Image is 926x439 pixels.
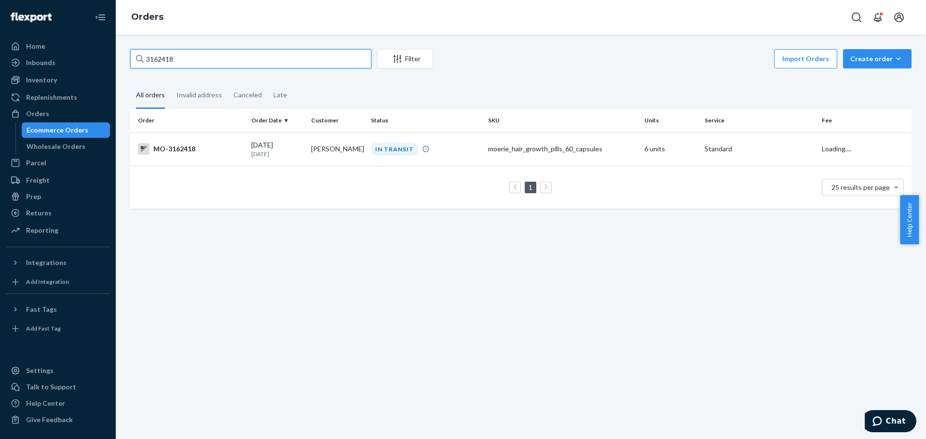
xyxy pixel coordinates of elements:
[6,363,110,378] a: Settings
[640,132,700,166] td: 6 units
[251,140,303,158] div: [DATE]
[26,208,52,218] div: Returns
[900,195,919,244] button: Help Center
[6,223,110,238] a: Reporting
[6,55,110,70] a: Inbounds
[6,189,110,204] a: Prep
[26,382,76,392] div: Talk to Support
[26,415,73,425] div: Give Feedback
[6,106,110,121] a: Orders
[865,410,916,434] iframe: Opens a widget where you can chat to one of our agents
[26,324,61,333] div: Add Fast Tag
[27,125,88,135] div: Ecommerce Orders
[138,143,244,155] div: MO-3162418
[367,109,484,132] th: Status
[26,41,45,51] div: Home
[847,8,866,27] button: Open Search Box
[311,116,363,124] div: Customer
[868,8,887,27] button: Open notifications
[26,258,67,267] div: Integrations
[701,109,818,132] th: Service
[6,39,110,54] a: Home
[6,321,110,336] a: Add Fast Tag
[26,75,57,85] div: Inventory
[6,255,110,270] button: Integrations
[6,72,110,88] a: Inventory
[22,122,110,138] a: Ecommerce Orders
[273,82,287,107] div: Late
[26,158,46,168] div: Parcel
[27,142,85,151] div: Wholesale Orders
[488,144,637,154] div: moerie_hair_growth_pills_60_capsules
[378,54,433,64] div: Filter
[818,132,912,166] td: Loading....
[26,226,58,235] div: Reporting
[123,3,171,31] ol: breadcrumbs
[6,90,110,105] a: Replenishments
[843,49,912,68] button: Create order
[251,150,303,158] p: [DATE]
[705,144,814,154] p: Standard
[818,109,912,132] th: Fee
[26,93,77,102] div: Replenishments
[371,143,418,156] div: IN TRANSIT
[91,8,110,27] button: Close Navigation
[307,132,367,166] td: [PERSON_NAME]
[130,109,247,132] th: Order
[831,183,890,191] span: 25 results per page
[130,49,371,68] input: Search orders
[22,139,110,154] a: Wholesale Orders
[6,412,110,427] button: Give Feedback
[26,109,49,119] div: Orders
[26,399,65,408] div: Help Center
[527,183,534,191] a: Page 1 is your current page
[233,82,262,107] div: Canceled
[774,49,837,68] button: Import Orders
[6,173,110,188] a: Freight
[26,192,41,201] div: Prep
[6,302,110,317] button: Fast Tags
[26,58,55,67] div: Inbounds
[377,49,433,68] button: Filter
[26,175,50,185] div: Freight
[26,366,54,375] div: Settings
[889,8,909,27] button: Open account menu
[6,274,110,290] a: Add Integration
[6,205,110,221] a: Returns
[26,305,57,314] div: Fast Tags
[484,109,640,132] th: SKU
[6,396,110,411] a: Help Center
[177,82,222,107] div: Invalid address
[850,54,904,64] div: Create order
[640,109,700,132] th: Units
[131,12,163,22] a: Orders
[6,155,110,171] a: Parcel
[11,13,52,22] img: Flexport logo
[26,278,69,286] div: Add Integration
[6,379,110,395] button: Talk to Support
[247,109,307,132] th: Order Date
[136,82,165,109] div: All orders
